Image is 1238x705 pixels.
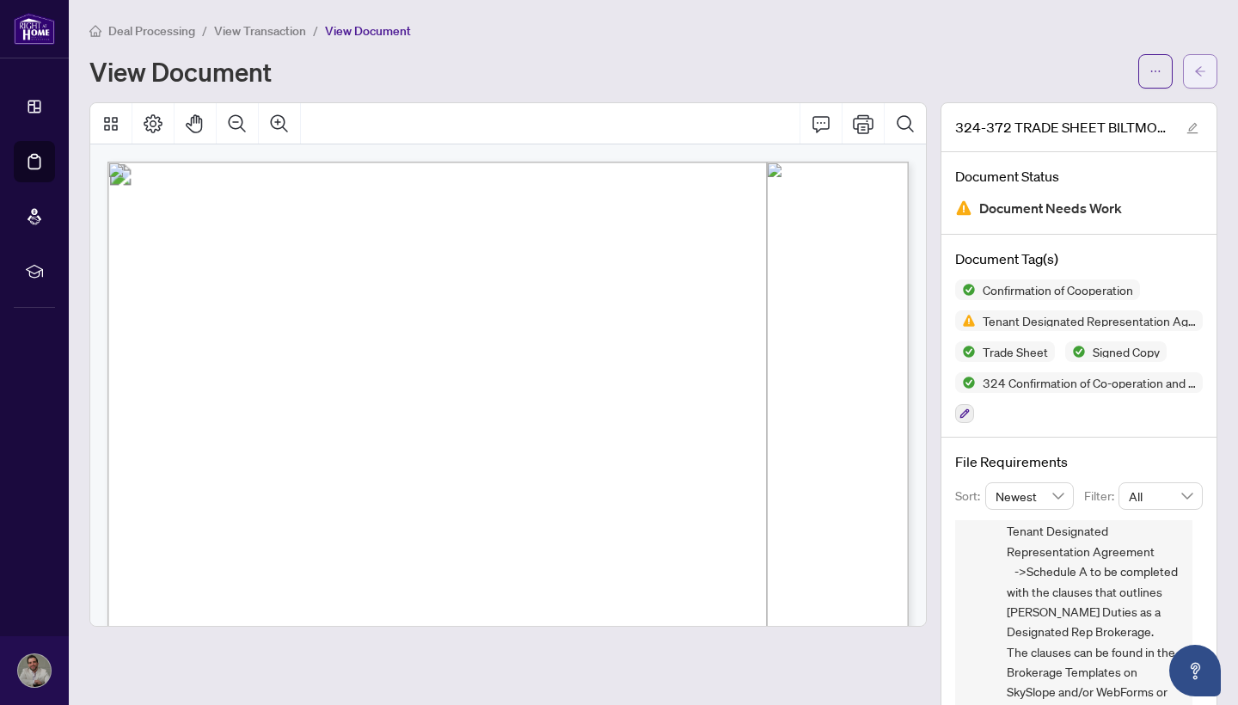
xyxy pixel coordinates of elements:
button: Open asap [1169,645,1221,696]
span: Trade Sheet [976,346,1055,358]
h4: Document Status [955,166,1203,187]
img: Status Icon [955,372,976,393]
h4: Document Tag(s) [955,248,1203,269]
h1: View Document [89,58,272,85]
img: Document Status [955,199,972,217]
p: Sort: [955,487,985,506]
span: 324-372 TRADE SHEET BILTMORE.pdf [955,117,1170,138]
span: Tenant Designated Representation Agreement [976,315,1203,327]
span: 324 Confirmation of Co-operation and Representation - Tenant/Landlord [976,377,1203,389]
span: arrow-left [1194,65,1206,77]
span: Signed Copy [1086,346,1167,358]
span: ellipsis [1149,65,1161,77]
img: Status Icon [955,341,976,362]
span: edit [1186,122,1198,134]
span: All [1129,483,1192,509]
li: / [202,21,207,40]
span: View Document [325,23,411,39]
span: Confirmation of Cooperation [976,284,1140,296]
span: home [89,25,101,37]
h4: File Requirements [955,451,1203,472]
span: View Transaction [214,23,306,39]
span: Document Needs Work [979,197,1122,220]
span: Deal Processing [108,23,195,39]
img: Status Icon [955,279,976,300]
img: Status Icon [1065,341,1086,362]
img: Status Icon [955,310,976,331]
p: Filter: [1084,487,1118,506]
img: logo [14,13,55,45]
img: Profile Icon [18,654,51,687]
li: / [313,21,318,40]
span: Newest [996,483,1064,509]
